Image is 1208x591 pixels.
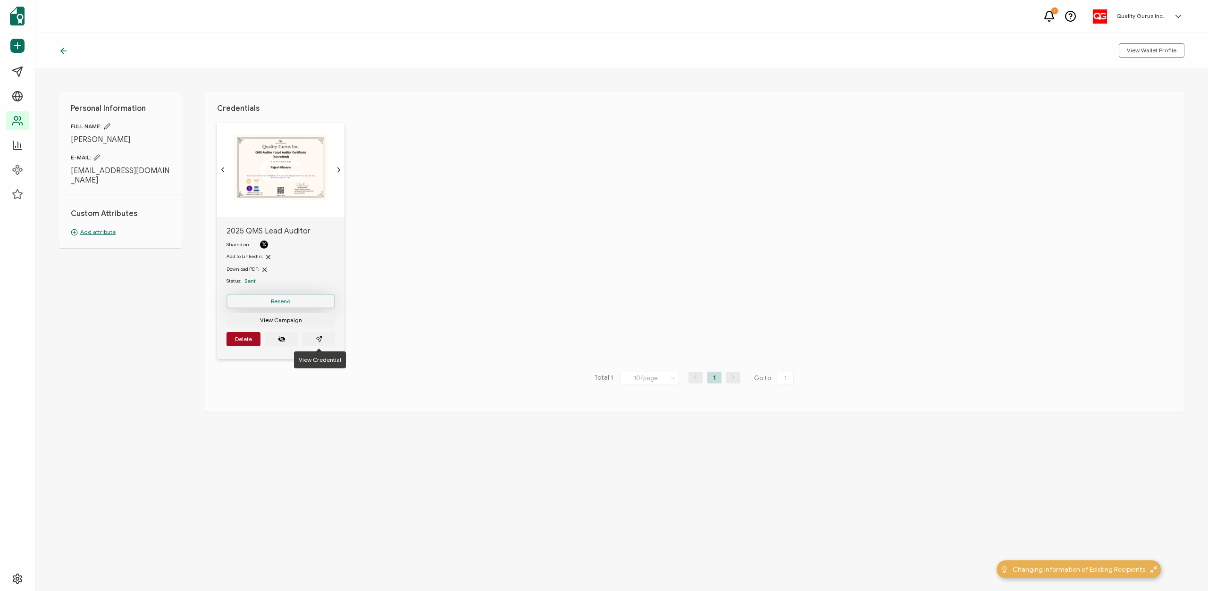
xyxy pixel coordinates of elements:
[235,336,252,342] span: Delete
[226,226,335,236] span: 2025 QMS Lead Auditor
[1013,565,1145,574] span: Changing Information of Existing Recipients
[1051,8,1058,14] div: 1
[1127,48,1176,53] span: View Wallet Profile
[244,277,256,284] span: Sent
[226,253,263,259] span: Add to LinkedIn:
[1116,13,1164,19] h5: Quality Gurus Inc.
[226,266,259,272] span: Download PDF:
[226,294,335,308] button: Resend
[71,209,170,218] h1: Custom Attributes
[315,335,323,343] ion-icon: paper plane outline
[1150,566,1157,573] img: minimize-icon.svg
[10,7,25,25] img: sertifier-logomark-colored.svg
[226,332,260,346] button: Delete
[219,166,226,174] ion-icon: chevron back outline
[217,104,1173,113] h1: Credentials
[71,135,170,144] span: [PERSON_NAME]
[71,123,170,130] span: FULL NAME:
[1161,546,1208,591] iframe: Chat Widget
[260,317,302,323] span: View Campaign
[594,372,613,385] span: Total 1
[278,335,285,343] ion-icon: eye off
[71,154,170,161] span: E-MAIL:
[754,372,796,385] span: Go to
[71,166,170,185] span: [EMAIL_ADDRESS][DOMAIN_NAME]
[271,299,291,304] span: Resend
[262,242,267,247] img: X Logo
[1093,9,1107,24] img: 91216a10-9783-40e9-bcd1-84595e326451.jpg
[335,166,343,174] ion-icon: chevron forward outline
[226,277,241,285] span: Status:
[226,241,250,248] span: Shared on:
[1119,43,1184,58] button: View Wallet Profile
[71,104,170,113] h1: Personal Information
[71,228,170,236] p: Add attribute
[294,351,346,368] div: View Credential
[620,372,679,384] input: Select
[707,372,721,383] li: 1
[226,313,335,327] button: View Campaign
